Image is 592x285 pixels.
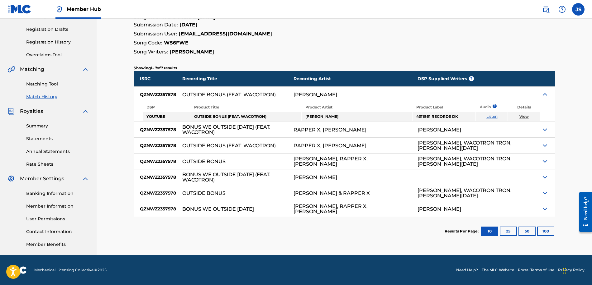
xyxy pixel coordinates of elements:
div: [PERSON_NAME], WACOTRON TRON, [PERSON_NAME][DATE] [418,156,535,167]
a: Registration History [26,39,89,45]
img: MLC Logo [7,5,31,14]
a: Registration Drafts [26,26,89,33]
div: ISRC [134,71,182,86]
div: DSP Supplied Writers [418,71,541,86]
th: Product Artist [302,103,412,112]
a: Overclaims Tool [26,52,89,58]
div: OUTSIDE BONUS (FEAT. WACOTRON) [182,143,276,148]
span: Member Settings [20,175,64,182]
div: OUTSIDE BONUS [182,159,226,164]
div: [PERSON_NAME] [294,92,337,97]
button: 25 [500,227,517,236]
div: [PERSON_NAME] [294,175,337,180]
a: Public Search [540,3,552,16]
div: User Menu [572,3,585,16]
span: ? [469,76,474,81]
img: Expand Icon [541,126,549,133]
div: BONUS WE OUTSIDE [DATE] (FEAT. WACOTRON) [182,172,287,182]
a: View [519,114,529,119]
a: Portal Terms of Use [518,267,554,273]
div: QZNWZ2357578 [134,201,182,217]
img: Top Rightsholder [55,6,63,13]
span: Song Writers: [134,49,168,55]
span: Member Hub [67,6,101,13]
img: Expand Icon [541,158,549,165]
a: Contact Information [26,228,89,235]
div: [PERSON_NAME] [418,206,461,212]
img: Royalties [7,108,15,115]
a: Listen [486,114,498,119]
img: Expand Icon [541,91,549,98]
div: Drag [563,261,566,280]
span: Royalties [20,108,43,115]
th: Product Title [190,103,301,112]
a: Need Help? [456,267,478,273]
button: 10 [481,227,498,236]
div: QZNWZ2357578 [134,122,182,137]
img: expand [82,175,89,182]
th: Product Label [413,103,475,112]
div: RAPPER X, [PERSON_NAME] [294,127,366,132]
a: Privacy Policy [558,267,585,273]
strong: W56FWE [164,40,189,46]
div: [PERSON_NAME] [418,127,461,132]
td: YOUTUBE [143,112,190,121]
div: [PERSON_NAME], WACOTRON TRON, [PERSON_NAME][DATE] [418,188,535,198]
a: Member Information [26,203,89,209]
td: 4311861 RECORDS DK [413,112,475,121]
img: Expand Icon [541,173,549,181]
img: expand [82,66,89,73]
div: [PERSON_NAME], RAPPER X,[PERSON_NAME] [294,156,411,167]
div: QZNWZ2357578 [134,169,182,185]
img: search [542,6,550,13]
div: Recording Title [182,71,294,86]
div: BONUS WE OUTSIDE [DATE] [182,206,254,212]
div: BONUS WE OUTSIDE [DATE] (FEAT. WACOTRON) [182,124,287,135]
th: DSP [143,103,190,112]
button: 100 [537,227,554,236]
button: 50 [518,227,536,236]
a: Member Benefits [26,241,89,248]
strong: [PERSON_NAME] [169,49,214,55]
div: Help [556,3,568,16]
a: Banking Information [26,190,89,197]
a: Summary [26,123,89,129]
iframe: Chat Widget [561,255,592,285]
span: Submission User: [134,31,177,37]
strong: [EMAIL_ADDRESS][DOMAIN_NAME] [179,31,272,37]
span: Mechanical Licensing Collective © 2025 [34,267,107,273]
div: RAPPER X, [PERSON_NAME] [294,143,366,148]
img: expand [82,108,89,115]
span: Matching [20,66,44,73]
a: The MLC Website [482,267,514,273]
a: User Permissions [26,216,89,222]
p: Showing 1 - 7 of 7 results [134,65,177,71]
th: Details [508,103,540,112]
p: Results Per Page: [445,228,480,234]
div: QZNWZ2357578 [134,185,182,201]
img: Member Settings [7,175,15,182]
div: QZNWZ2357578 [134,154,182,169]
a: Annual Statements [26,148,89,155]
p: Audio [476,104,484,110]
img: Expand Icon [541,142,549,149]
a: Rate Sheets [26,161,89,168]
span: Song Code: [134,40,162,46]
img: Expand Icon [541,205,549,213]
img: help [558,6,566,13]
a: Statements [26,136,89,142]
td: OUTSIDE BONUS (FEAT. WACOTRON) [190,112,301,121]
span: Submission Date: [134,22,178,28]
div: [PERSON_NAME], RAPPER X,[PERSON_NAME] [294,204,411,214]
strong: [DATE] [179,22,197,28]
div: OUTSIDE BONUS [182,191,226,196]
div: QZNWZ2357578 [134,87,182,102]
td: [PERSON_NAME] [302,112,412,121]
div: [PERSON_NAME] & RAPPER X [294,191,370,196]
img: logo [7,266,27,274]
a: Match History [26,94,89,100]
